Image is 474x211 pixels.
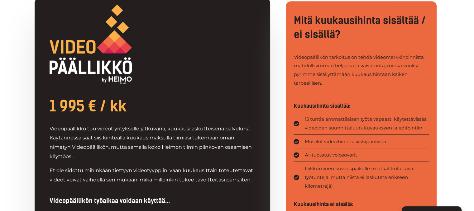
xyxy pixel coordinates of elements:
p: Videopäällikön työaikaa voidaan käyttää... [50,198,256,204]
p: Videopäällikön tarkoitus on tehdä videomarkkinoinnista mahdollisimman helppoa ja vaivatonta, mink... [294,53,429,87]
img: Videot yritykselle jatkuvana palveluna: Videopäällikkö [50,4,132,84]
h2: 1 995 € / kk [50,96,256,116]
span: AI-tuotetut voiceoverit [303,151,357,159]
h3: Mitä kuukausihinta sisältää / ei sisällä? [294,14,429,42]
p: Kuukausihinta sisältää: [294,103,429,109]
p: Videopäällikkö tuo videot yritykselle jatkuvana, kuukausilaskutteisena palveluna. Käytännössä saa... [50,124,256,161]
p: Et ole sidottu mihinkään tiettyyn videotyyppiin, vaan kuukausittain toteutettavat videot voivat v... [50,166,256,184]
p: Kuukausihinta ei sisällä: [294,202,429,207]
span: Liikkuminen kuvauspaikalle (matkat kuluttavat työtunteja, mutta niistä ei laskuteta erikseen kilo... [303,164,429,190]
span: Musiikit videoihin musiikkipankista [303,137,386,146]
span: 15 tuntia ammattilaisen työtä vapaasti käytettävissäsi videoiden suunnitteluun, kuvaukseen ja edi... [303,115,429,132]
